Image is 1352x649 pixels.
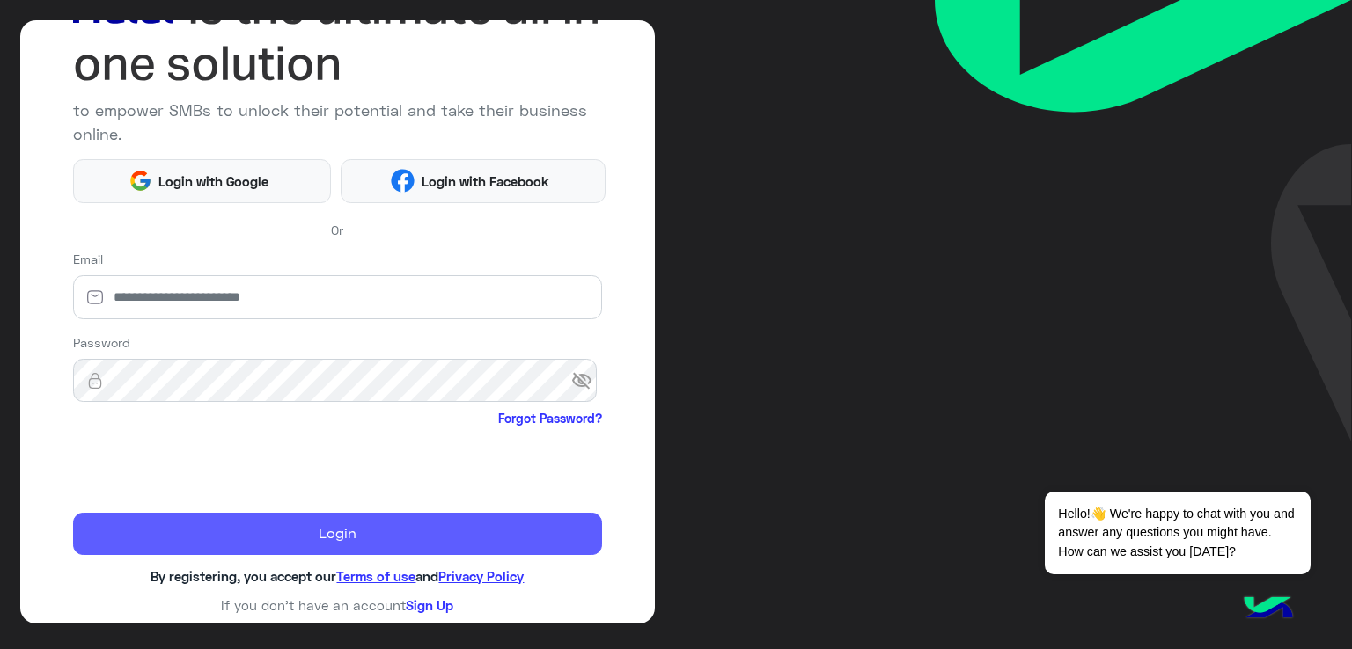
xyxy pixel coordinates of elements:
span: By registering, you accept our [151,568,336,584]
span: Login with Facebook [415,171,555,192]
iframe: reCAPTCHA [73,431,341,500]
span: Login with Google [152,171,276,192]
a: Terms of use [336,568,415,584]
label: Password [73,333,130,352]
span: visibility_off [571,365,603,397]
a: Privacy Policy [438,568,524,584]
button: Login [73,513,603,555]
span: and [415,568,438,584]
span: Or [331,221,343,239]
button: Login with Google [73,159,331,203]
span: Hello!👋 We're happy to chat with you and answer any questions you might have. How can we assist y... [1045,492,1310,574]
p: to empower SMBs to unlock their potential and take their business online. [73,98,603,146]
label: Email [73,250,103,268]
img: email [73,288,117,306]
img: Google [129,169,152,193]
img: lock [73,372,117,390]
h6: If you don’t have an account [73,597,603,613]
a: Forgot Password? [498,409,602,427]
button: Login with Facebook [341,159,606,203]
a: Sign Up [406,597,453,613]
img: hulul-logo.png [1238,579,1299,640]
img: Facebook [391,169,415,193]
